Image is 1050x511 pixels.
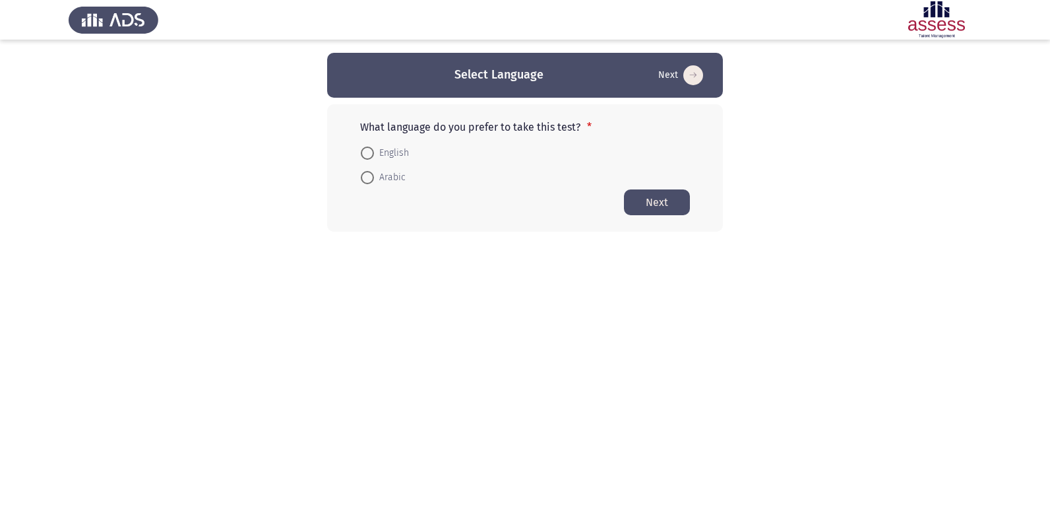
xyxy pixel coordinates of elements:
[454,67,543,83] h3: Select Language
[624,189,690,215] button: Start assessment
[892,1,981,38] img: Assessment logo of OCM R1 ASSESS
[374,145,409,161] span: English
[360,121,690,133] p: What language do you prefer to take this test?
[654,65,707,86] button: Start assessment
[374,170,406,186] span: Arabic
[69,1,158,38] img: Assess Talent Management logo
